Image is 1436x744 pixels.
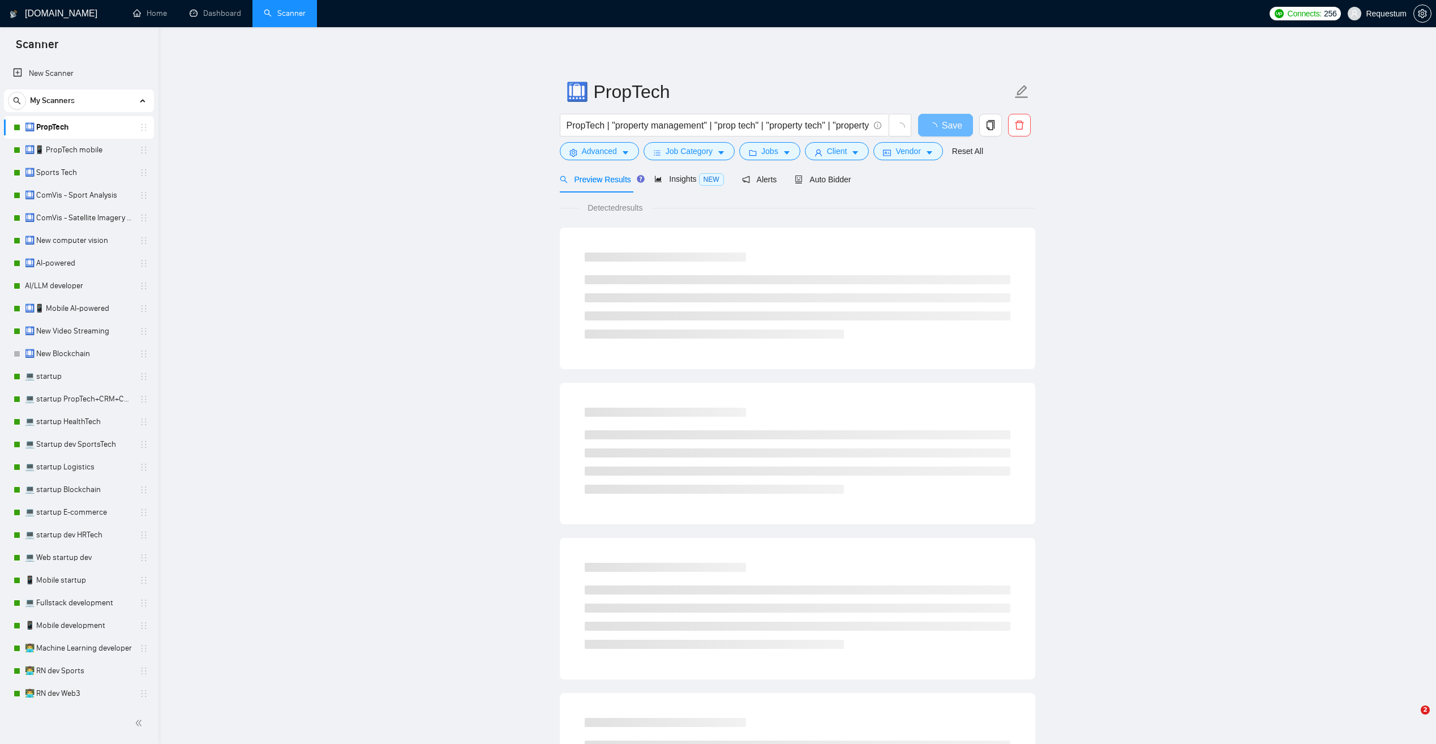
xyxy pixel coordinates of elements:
a: homeHome [133,8,167,18]
a: 🛄 PropTech [25,116,132,139]
span: My Scanners [30,89,75,112]
span: caret-down [925,148,933,157]
input: Scanner name... [566,78,1012,106]
span: Save [942,118,962,132]
button: settingAdvancedcaret-down [560,142,639,160]
span: holder [139,689,148,698]
span: search [560,176,568,183]
a: 🛄 New computer vision [25,229,132,252]
span: holder [139,644,148,653]
a: New Scanner [13,62,145,85]
span: Scanner [7,36,67,60]
span: 256 [1324,7,1336,20]
span: caret-down [717,148,725,157]
span: user [1351,10,1358,18]
button: idcardVendorcaret-down [873,142,942,160]
a: 👨‍💻 RN dev Web3 [25,682,132,705]
a: 💻 startup Blockchain [25,478,132,501]
li: New Scanner [4,62,154,85]
div: Tooltip anchor [636,174,646,184]
a: 🛄 ComVis - Satellite Imagery Analysis [25,207,132,229]
button: Save [918,114,973,136]
span: holder [139,553,148,562]
button: search [8,92,26,110]
span: holder [139,417,148,426]
a: 🛄 Sports Tech [25,161,132,184]
span: copy [980,120,1001,130]
a: 👨‍💻 Machine Learning developer [25,637,132,660]
span: holder [139,485,148,494]
a: AI/LLM developer [25,275,132,297]
a: 💻 startup Logistics [25,456,132,478]
span: holder [139,621,148,630]
input: Search Freelance Jobs... [567,118,869,132]
span: Preview Results [560,175,637,184]
img: logo [10,5,18,23]
span: robot [795,176,803,183]
button: userClientcaret-down [805,142,869,160]
span: holder [139,576,148,585]
button: delete [1008,114,1031,136]
span: NEW [699,173,724,186]
a: 💻 startup dev HRTech [25,524,132,546]
span: caret-down [621,148,629,157]
a: 💻 startup HealthTech [25,411,132,433]
span: loading [928,122,942,131]
span: 2 [1421,705,1430,715]
span: holder [139,508,148,517]
a: setting [1413,9,1431,18]
span: user [815,148,822,157]
span: setting [569,148,577,157]
span: Detected results [580,202,650,214]
span: notification [742,176,750,183]
span: holder [139,168,148,177]
span: folder [749,148,757,157]
span: holder [139,191,148,200]
span: Alerts [742,175,777,184]
span: idcard [883,148,891,157]
span: double-left [135,717,146,729]
span: holder [139,213,148,223]
a: 📱 Mobile development [25,614,132,637]
a: 🛄📱 PropTech mobile [25,139,132,161]
a: 💻 Fullstack development [25,592,132,614]
span: holder [139,349,148,358]
a: 📱 Mobile startup [25,569,132,592]
span: holder [139,146,148,155]
span: holder [139,281,148,290]
span: loading [895,122,905,132]
button: barsJob Categorycaret-down [644,142,735,160]
button: setting [1413,5,1431,23]
span: holder [139,463,148,472]
span: holder [139,440,148,449]
span: setting [1414,9,1431,18]
span: Connects: [1288,7,1322,20]
iframe: Intercom live chat [1398,705,1425,733]
button: copy [979,114,1002,136]
span: info-circle [874,122,881,129]
a: 🛄 New Blockchain [25,343,132,365]
a: Reset All [952,145,983,157]
a: 💻 Web startup dev [25,546,132,569]
a: searchScanner [264,8,306,18]
a: 💻 startup E-commerce [25,501,132,524]
span: Advanced [582,145,617,157]
span: Job Category [666,145,713,157]
span: Jobs [761,145,778,157]
span: holder [139,531,148,540]
span: holder [139,598,148,608]
a: 💻 startup [25,365,132,388]
a: dashboardDashboard [190,8,241,18]
span: bars [653,148,661,157]
span: edit [1014,84,1029,99]
span: area-chart [654,175,662,183]
span: holder [139,259,148,268]
a: 🛄 ComVis - Sport Analysis [25,184,132,207]
span: Auto Bidder [795,175,851,184]
a: 💻 startup PropTech+CRM+Construction [25,388,132,411]
img: upwork-logo.png [1275,9,1284,18]
a: 🛄 AI-powered [25,252,132,275]
span: Vendor [895,145,920,157]
span: holder [139,327,148,336]
span: caret-down [783,148,791,157]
